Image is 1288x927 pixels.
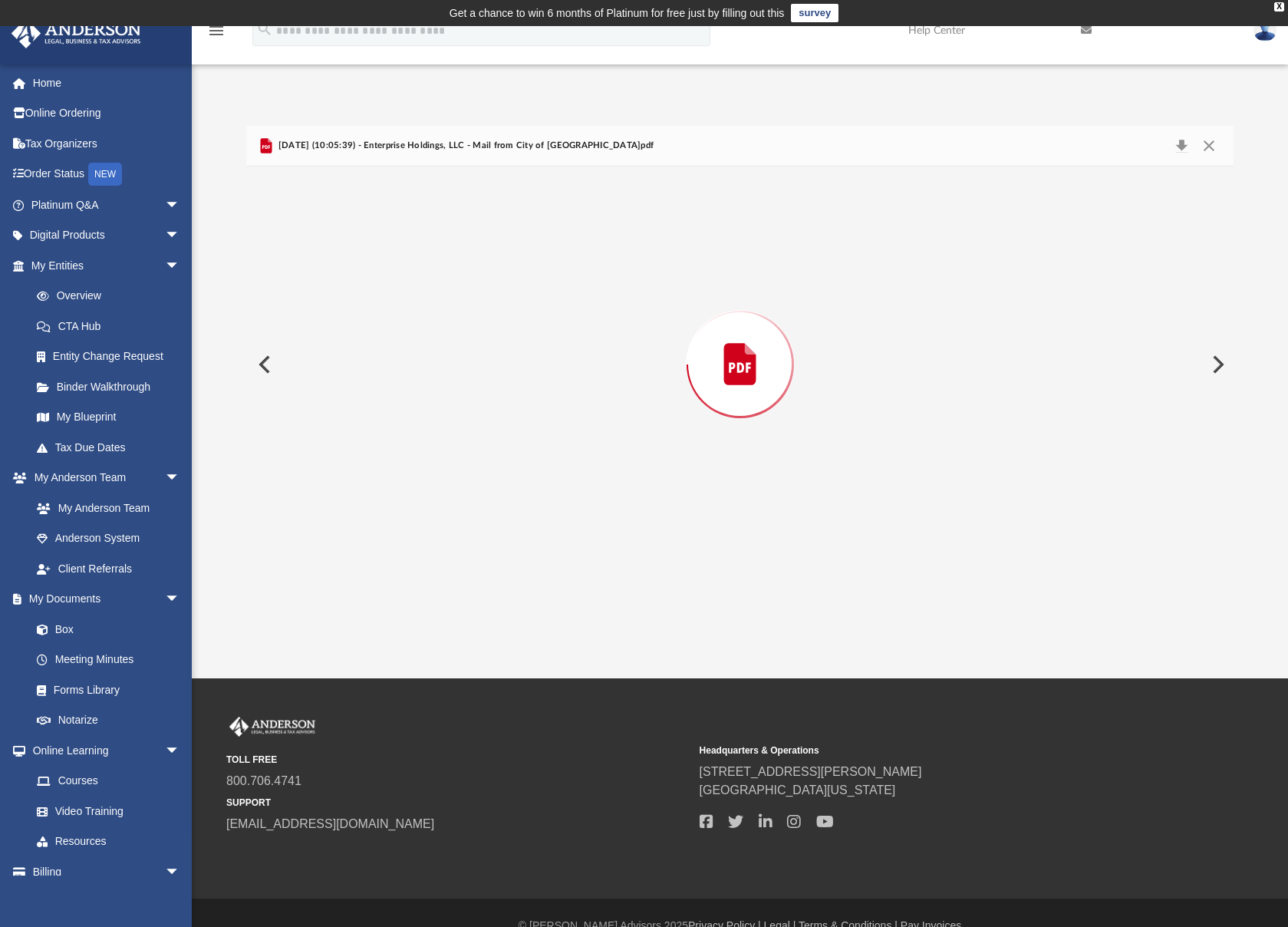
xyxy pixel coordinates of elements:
[700,765,922,778] a: [STREET_ADDRESS][PERSON_NAME]
[11,584,196,615] a: My Documentsarrow_drop_down
[256,21,273,38] i: search
[11,68,203,98] a: Home
[1168,135,1196,157] button: Download
[207,21,226,40] i: menu
[165,190,196,221] span: arrow_drop_down
[21,281,203,312] a: Overview
[226,753,689,767] small: TOLL FREE
[226,817,434,830] a: [EMAIL_ADDRESS][DOMAIN_NAME]
[226,717,318,737] img: Anderson Advisors Platinum Portal
[11,250,203,281] a: My Entitiesarrow_drop_down
[165,220,196,252] span: arrow_drop_down
[165,584,196,615] span: arrow_drop_down
[11,128,203,159] a: Tax Organizers
[226,774,301,787] a: 800.706.4741
[165,463,196,494] span: arrow_drop_down
[11,220,203,251] a: Digital Productsarrow_drop_down
[246,126,1233,562] div: Preview
[165,856,196,888] span: arrow_drop_down
[21,675,188,705] a: Forms Library
[165,250,196,282] span: arrow_drop_down
[11,856,203,887] a: Billingarrow_drop_down
[11,159,203,190] a: Order StatusNEW
[450,4,785,22] div: Get a chance to win 6 months of Platinum for free just by filling out this
[21,402,196,433] a: My Blueprint
[1195,135,1223,157] button: Close
[165,735,196,767] span: arrow_drop_down
[226,796,689,810] small: SUPPORT
[21,705,196,736] a: Notarize
[21,432,203,463] a: Tax Due Dates
[21,371,203,402] a: Binder Walkthrough
[700,744,1162,757] small: Headquarters & Operations
[21,614,188,645] a: Box
[21,796,188,826] a: Video Training
[275,139,654,153] span: [DATE] (10:05:39) - Enterprise Holdings, LLC - Mail from City of [GEOGRAPHIC_DATA]pdf
[21,311,203,341] a: CTA Hub
[21,553,196,584] a: Client Referrals
[791,4,838,22] a: survey
[700,783,896,797] a: [GEOGRAPHIC_DATA][US_STATE]
[11,190,203,220] a: Platinum Q&Aarrow_drop_down
[1274,2,1284,12] div: close
[246,343,280,386] button: Previous File
[21,826,196,857] a: Resources
[21,766,196,797] a: Courses
[11,735,196,766] a: Online Learningarrow_drop_down
[1200,343,1234,386] button: Next File
[207,29,226,40] a: menu
[88,163,122,186] div: NEW
[11,463,196,493] a: My Anderson Teamarrow_drop_down
[21,523,196,554] a: Anderson System
[1253,19,1276,41] img: User Pic
[21,493,188,523] a: My Anderson Team
[7,18,146,48] img: Anderson Advisors Platinum Portal
[11,98,203,129] a: Online Ordering
[21,645,196,675] a: Meeting Minutes
[21,341,203,372] a: Entity Change Request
